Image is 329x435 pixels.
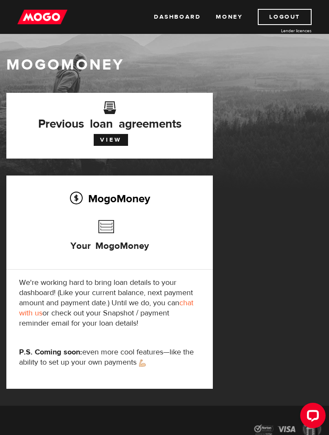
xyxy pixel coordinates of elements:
[19,190,200,207] h2: MogoMoney
[19,347,82,357] strong: P.S. Coming soon:
[19,107,200,128] h3: Previous loan agreements
[293,399,329,435] iframe: LiveChat chat widget
[17,9,67,25] img: mogo_logo-11ee424be714fa7cbb0f0f49df9e16ec.png
[258,9,312,25] a: Logout
[216,9,243,25] a: Money
[94,134,128,146] a: View
[154,9,201,25] a: Dashboard
[19,278,200,329] p: We're working hard to bring loan details to your dashboard! (Like your current balance, next paym...
[139,360,146,367] img: strong arm emoji
[248,28,312,34] a: Lender licences
[19,347,200,368] p: even more cool features—like the ability to set up your own payments
[70,216,149,264] h3: Your MogoMoney
[6,56,323,74] h1: MogoMoney
[19,298,193,318] a: chat with us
